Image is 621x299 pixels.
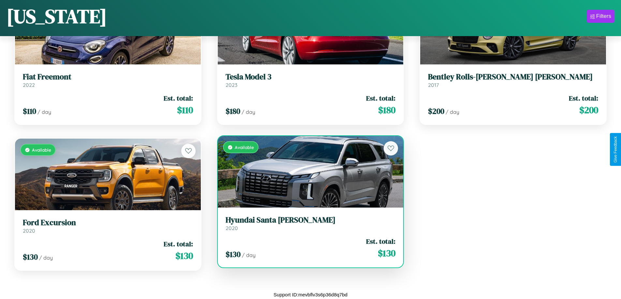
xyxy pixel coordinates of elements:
[32,147,51,153] span: Available
[235,144,254,150] span: Available
[226,106,240,116] span: $ 180
[569,93,598,103] span: Est. total:
[164,93,193,103] span: Est. total:
[366,93,395,103] span: Est. total:
[274,290,347,299] p: Support ID: mevbflv3s6p36d8q7bd
[366,237,395,246] span: Est. total:
[37,109,51,115] span: / day
[613,136,618,163] div: Give Feedback
[428,82,439,88] span: 2017
[226,225,238,231] span: 2020
[23,227,35,234] span: 2020
[23,218,193,227] h3: Ford Excursion
[378,247,395,260] span: $ 130
[23,82,35,88] span: 2022
[226,72,396,82] h3: Tesla Model 3
[428,72,598,88] a: Bentley Rolls-[PERSON_NAME] [PERSON_NAME]2017
[23,106,36,116] span: $ 110
[177,103,193,116] span: $ 110
[164,239,193,249] span: Est. total:
[242,109,255,115] span: / day
[23,218,193,234] a: Ford Excursion2020
[226,72,396,88] a: Tesla Model 32023
[428,106,444,116] span: $ 200
[226,82,237,88] span: 2023
[226,249,241,260] span: $ 130
[587,10,614,23] button: Filters
[428,72,598,82] h3: Bentley Rolls-[PERSON_NAME] [PERSON_NAME]
[226,215,396,225] h3: Hyundai Santa [PERSON_NAME]
[23,251,38,262] span: $ 130
[378,103,395,116] span: $ 180
[39,254,53,261] span: / day
[23,72,193,82] h3: Fiat Freemont
[579,103,598,116] span: $ 200
[446,109,459,115] span: / day
[175,249,193,262] span: $ 130
[596,13,611,20] div: Filters
[7,3,107,30] h1: [US_STATE]
[23,72,193,88] a: Fiat Freemont2022
[242,252,256,258] span: / day
[226,215,396,231] a: Hyundai Santa [PERSON_NAME]2020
